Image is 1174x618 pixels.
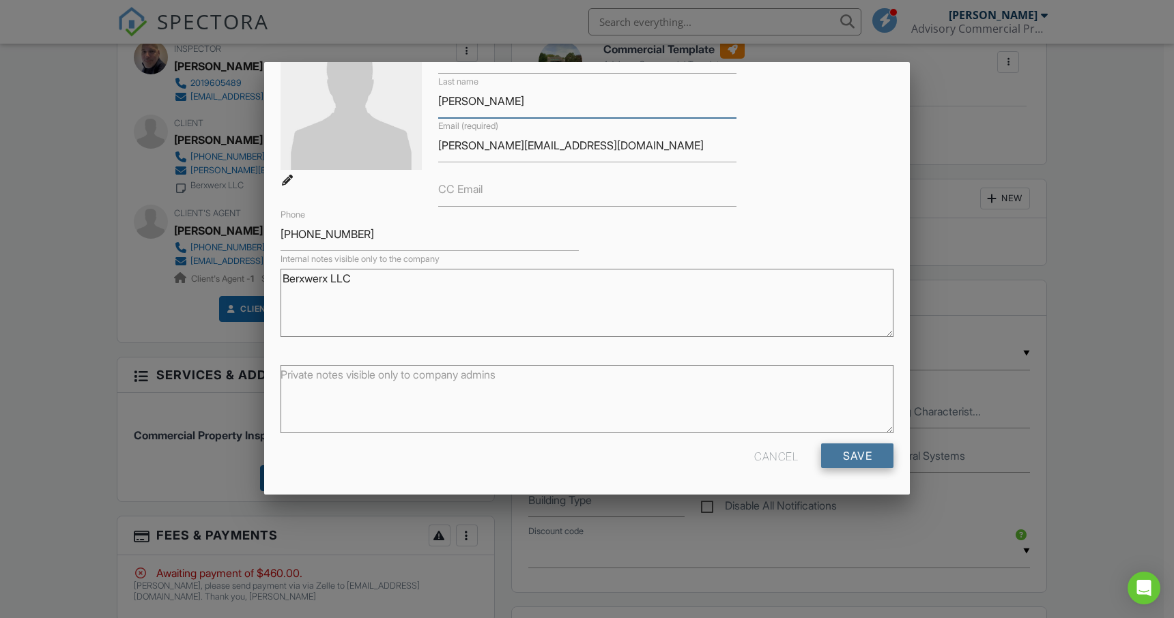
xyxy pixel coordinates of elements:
input: Save [821,443,893,468]
label: Internal notes visible only to the company [281,253,440,265]
label: Phone [281,209,305,221]
label: CC Email [438,181,483,196]
label: Private notes visible only to company admins [281,367,496,382]
img: default-user-f0147aede5fd5fa78ca7ade42f37bd4542148d508eef1c3d3ea960f66861d68b.jpg [281,29,422,171]
textarea: Berxwerx LLC [281,269,893,337]
div: Cancel [754,443,798,468]
div: Open Intercom Messenger [1128,572,1160,604]
label: Email (required) [438,120,498,132]
label: Last name [438,76,478,88]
